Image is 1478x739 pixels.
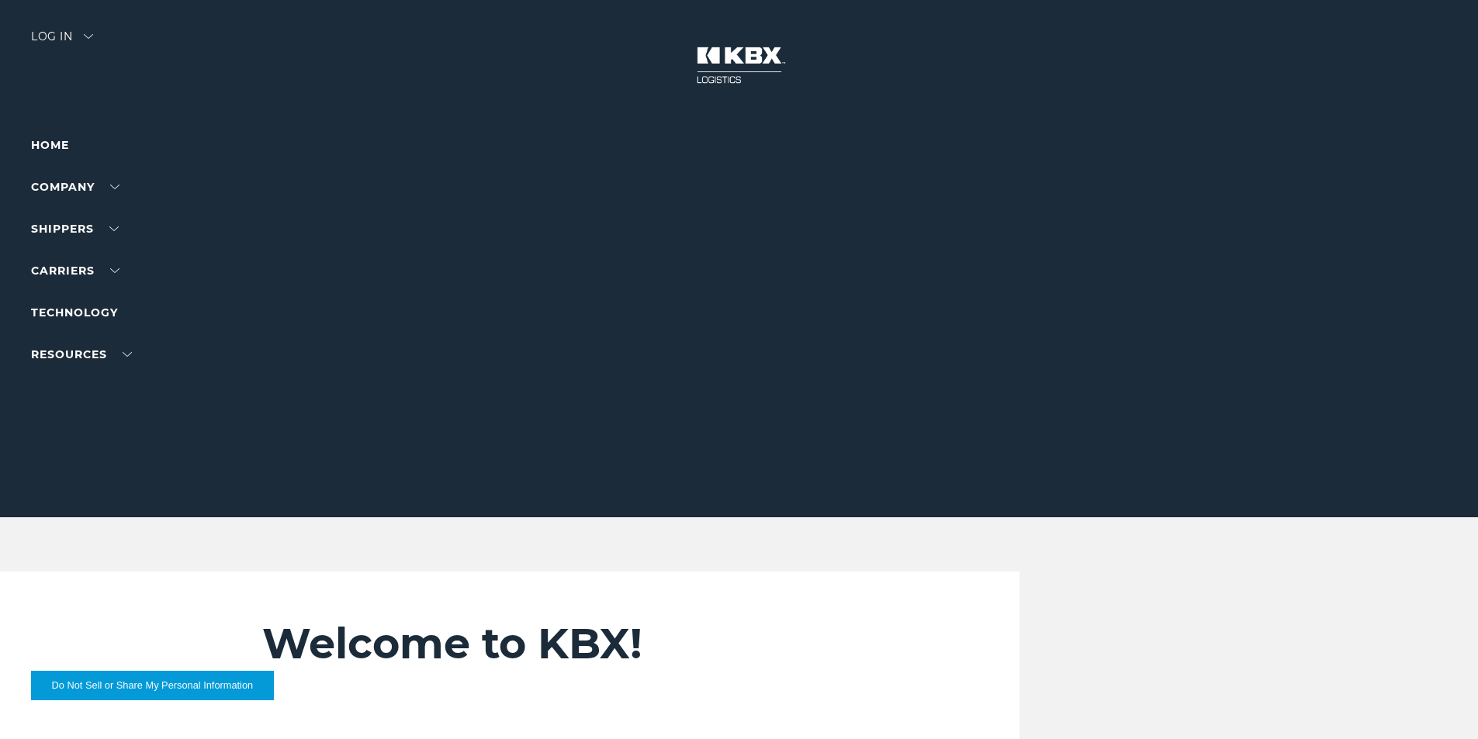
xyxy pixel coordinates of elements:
[31,180,119,194] a: Company
[31,264,119,278] a: Carriers
[31,306,118,319] a: Technology
[262,618,927,669] h2: Welcome to KBX!
[84,34,93,39] img: arrow
[31,347,132,361] a: RESOURCES
[681,31,798,99] img: kbx logo
[31,222,119,236] a: SHIPPERS
[31,138,69,152] a: Home
[31,671,274,700] button: Do Not Sell or Share My Personal Information
[31,31,93,54] div: Log in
